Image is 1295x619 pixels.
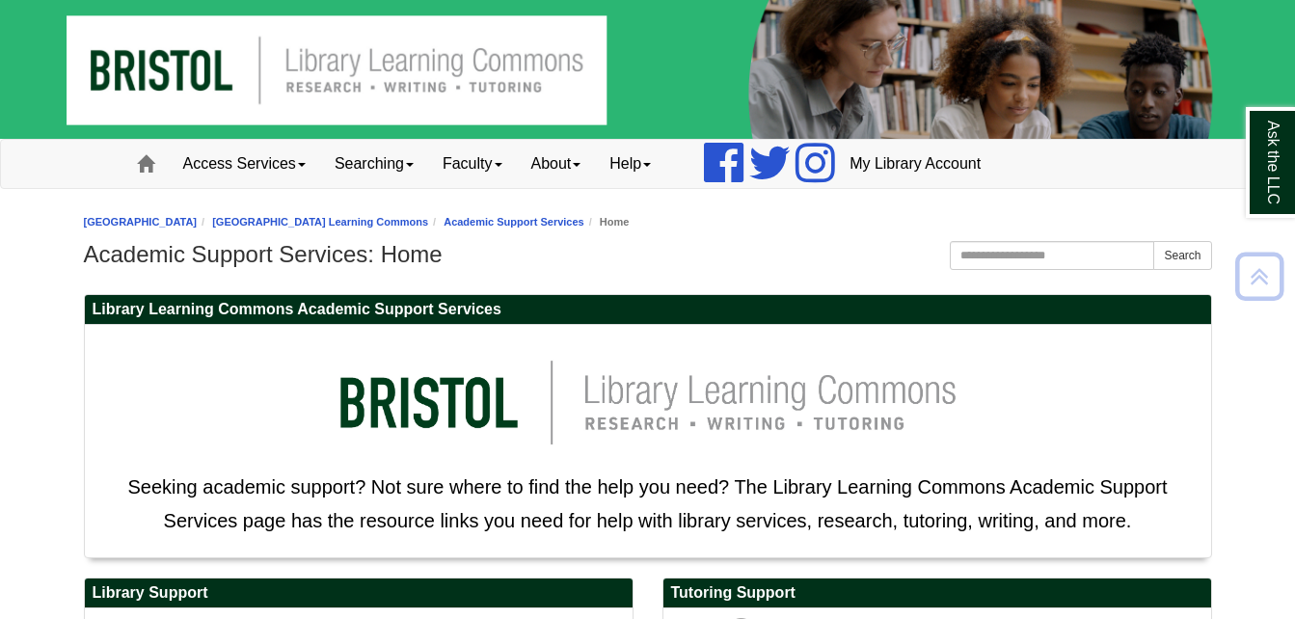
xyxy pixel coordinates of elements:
[595,140,665,188] a: Help
[169,140,320,188] a: Access Services
[85,579,633,608] h2: Library Support
[127,476,1167,531] span: Seeking academic support? Not sure where to find the help you need? The Library Learning Commons ...
[835,140,995,188] a: My Library Account
[444,216,584,228] a: Academic Support Services
[1153,241,1211,270] button: Search
[428,140,517,188] a: Faculty
[84,216,198,228] a: [GEOGRAPHIC_DATA]
[84,241,1212,268] h1: Academic Support Services: Home
[1228,263,1290,289] a: Back to Top
[584,213,630,231] li: Home
[84,213,1212,231] nav: breadcrumb
[320,140,428,188] a: Searching
[85,295,1211,325] h2: Library Learning Commons Academic Support Services
[212,216,428,228] a: [GEOGRAPHIC_DATA] Learning Commons
[517,140,596,188] a: About
[310,335,985,471] img: llc logo
[663,579,1211,608] h2: Tutoring Support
